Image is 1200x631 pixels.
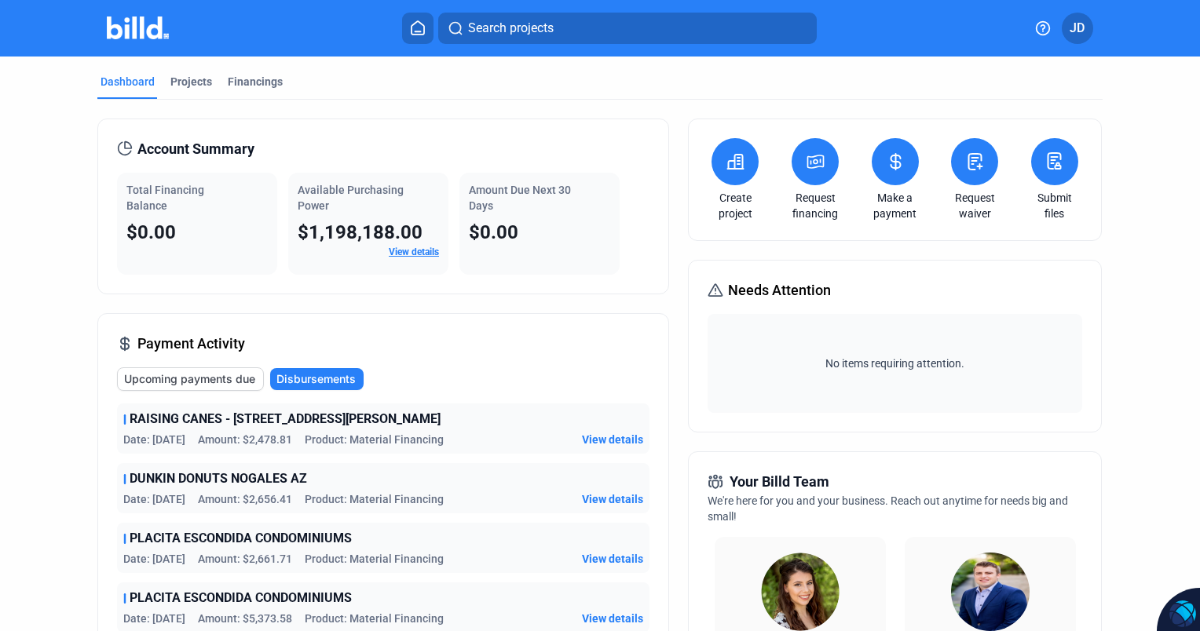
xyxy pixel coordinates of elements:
button: Search projects [438,13,817,44]
span: Payment Activity [137,333,245,355]
div: Projects [170,74,212,89]
span: Date: [DATE] [123,611,185,626]
button: Upcoming payments due [117,367,264,391]
span: Total Financing Balance [126,184,204,212]
div: Dashboard [101,74,155,89]
div: Financings [228,74,283,89]
button: View details [582,611,643,626]
a: Create project [708,190,763,221]
span: $0.00 [469,221,518,243]
span: Upcoming payments due [124,371,255,387]
a: View details [389,246,439,257]
span: Your Billd Team [730,471,829,493]
span: PLACITA ESCONDIDA CONDOMINIUMS [130,529,352,548]
span: Search projects [468,19,554,38]
a: Request waiver [947,190,1002,221]
span: $1,198,188.00 [298,221,423,243]
span: RAISING CANES - [STREET_ADDRESS][PERSON_NAME] [130,410,441,429]
span: Amount Due Next 30 Days [469,184,571,212]
img: Territory Manager [951,553,1030,631]
button: View details [582,491,643,507]
a: Request financing [788,190,843,221]
span: Date: [DATE] [123,491,185,507]
span: Product: Material Financing [305,611,444,626]
span: We're here for you and your business. Reach out anytime for needs big and small! [708,494,1068,523]
button: JD [1062,13,1093,44]
span: Account Summary [137,138,254,160]
button: View details [582,432,643,447]
span: Amount: $2,661.71 [198,551,292,567]
a: Make a payment [868,190,923,221]
span: PLACITA ESCONDIDA CONDOMINIUMS [130,589,352,607]
span: Product: Material Financing [305,432,444,447]
span: Amount: $5,373.58 [198,611,292,626]
a: Submit files [1027,190,1082,221]
span: Available Purchasing Power [298,184,404,212]
span: DUNKIN DONUTS NOGALES AZ [130,469,307,488]
span: Product: Material Financing [305,551,444,567]
span: Amount: $2,656.41 [198,491,292,507]
img: Billd Company Logo [107,16,169,39]
span: JD [1070,19,1085,38]
span: Amount: $2,478.81 [198,432,292,447]
span: Product: Material Financing [305,491,444,507]
span: No items requiring attention. [714,356,1075,371]
img: Relationship Manager [761,553,840,631]
span: Needs Attention [728,279,831,301]
button: View details [582,551,643,567]
span: $0.00 [126,221,176,243]
button: Disbursements [270,368,364,390]
span: Date: [DATE] [123,432,185,447]
span: Date: [DATE] [123,551,185,567]
span: Disbursements [276,371,356,387]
